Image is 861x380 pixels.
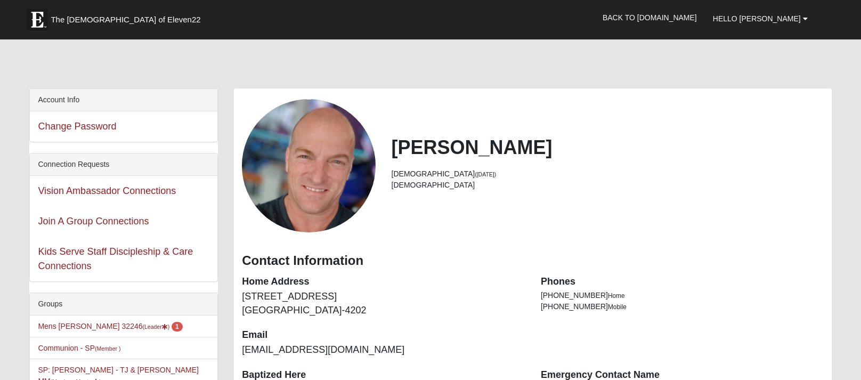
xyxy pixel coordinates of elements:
[242,328,525,342] dt: Email
[38,344,120,352] a: Communion - SP(Member )
[30,89,217,111] div: Account Info
[38,246,193,271] a: Kids Serve Staff Discipleship & Care Connections
[143,324,170,330] small: (Leader )
[541,275,824,289] dt: Phones
[475,171,496,177] small: ([DATE])
[595,4,705,31] a: Back to [DOMAIN_NAME]
[38,121,116,132] a: Change Password
[608,303,627,311] span: Mobile
[51,14,200,25] span: The [DEMOGRAPHIC_DATA] of Eleven22
[21,4,234,30] a: The [DEMOGRAPHIC_DATA] of Eleven22
[242,99,375,232] a: View Fullsize Photo
[30,293,217,316] div: Groups
[38,322,182,330] a: Mens [PERSON_NAME] 32246(Leader) 1
[38,185,176,196] a: Vision Ambassador Connections
[392,136,824,159] h2: [PERSON_NAME]
[242,275,525,289] dt: Home Address
[95,345,120,352] small: (Member )
[242,253,823,269] h3: Contact Information
[392,180,824,191] li: [DEMOGRAPHIC_DATA]
[608,292,625,300] span: Home
[30,153,217,176] div: Connection Requests
[541,301,824,312] li: [PHONE_NUMBER]
[713,14,801,23] span: Hello [PERSON_NAME]
[38,216,149,227] a: Join A Group Connections
[392,168,824,180] li: [DEMOGRAPHIC_DATA]
[27,9,48,30] img: Eleven22 logo
[541,290,824,301] li: [PHONE_NUMBER]
[242,343,525,357] dd: [EMAIL_ADDRESS][DOMAIN_NAME]
[172,322,183,332] span: number of pending members
[705,5,816,32] a: Hello [PERSON_NAME]
[242,290,525,317] dd: [STREET_ADDRESS] [GEOGRAPHIC_DATA]-4202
